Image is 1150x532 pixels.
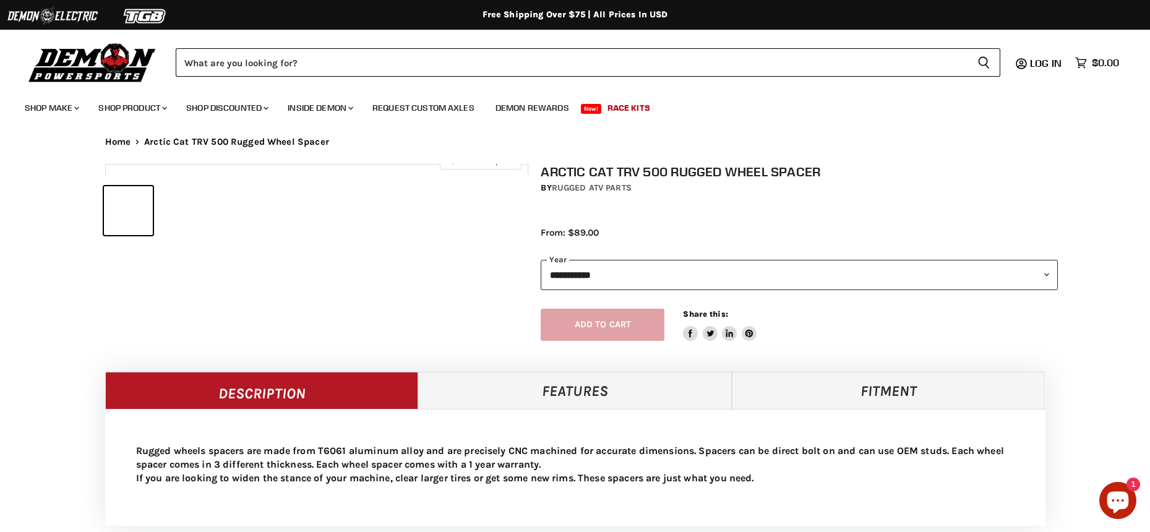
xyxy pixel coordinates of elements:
[1092,57,1119,69] span: $0.00
[278,95,361,121] a: Inside Demon
[104,186,153,235] button: Arctic Cat TRV 500 Rugged Wheel Spacer thumbnail
[1096,482,1140,522] inbox-online-store-chat: Shopify online store chat
[105,372,419,409] a: Description
[25,40,160,84] img: Demon Powersports
[136,444,1015,485] p: Rugged wheels spacers are made from T6061 aluminum alloy and are precisely CNC machined for accur...
[176,48,1000,77] form: Product
[144,137,329,147] span: Arctic Cat TRV 500 Rugged Wheel Spacer
[89,95,174,121] a: Shop Product
[446,156,515,165] span: Click to expand
[541,181,1058,195] div: by
[99,4,192,28] img: TGB Logo 2
[683,309,727,319] span: Share this:
[486,95,578,121] a: Demon Rewards
[598,95,659,121] a: Race Kits
[581,104,602,114] span: New!
[15,95,87,121] a: Shop Make
[968,48,1000,77] button: Search
[1030,57,1062,69] span: Log in
[105,137,131,147] a: Home
[80,137,1070,147] nav: Breadcrumbs
[541,260,1058,290] select: year
[177,95,276,121] a: Shop Discounted
[1069,54,1125,72] a: $0.00
[176,48,968,77] input: Search
[552,182,632,193] a: Rugged ATV Parts
[732,372,1045,409] a: Fitment
[6,4,99,28] img: Demon Electric Logo 2
[1024,58,1069,69] a: Log in
[15,90,1116,121] ul: Main menu
[683,309,757,341] aside: Share this:
[541,227,599,238] span: From: $89.00
[80,9,1070,20] div: Free Shipping Over $75 | All Prices In USD
[363,95,484,121] a: Request Custom Axles
[541,164,1058,179] h1: Arctic Cat TRV 500 Rugged Wheel Spacer
[418,372,732,409] a: Features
